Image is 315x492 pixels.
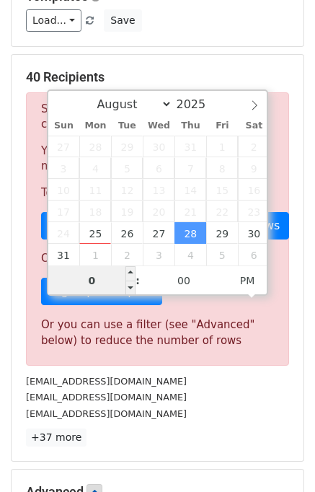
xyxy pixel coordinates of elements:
p: Your current plan supports a daily maximum of . [41,144,274,174]
span: August 3, 2025 [48,157,80,179]
span: Wed [143,121,174,131]
span: September 1, 2025 [79,244,111,265]
span: August 31, 2025 [48,244,80,265]
span: August 30, 2025 [238,222,270,244]
span: August 18, 2025 [79,201,111,222]
p: Sorry, you don't have enough daily email credits to send these emails. [41,102,274,132]
span: August 24, 2025 [48,222,80,244]
span: August 8, 2025 [206,157,238,179]
small: [EMAIL_ADDRESS][DOMAIN_NAME] [26,408,187,419]
span: August 25, 2025 [79,222,111,244]
span: August 5, 2025 [111,157,143,179]
span: August 4, 2025 [79,157,111,179]
span: August 2, 2025 [238,136,270,157]
span: August 10, 2025 [48,179,80,201]
small: [EMAIL_ADDRESS][DOMAIN_NAME] [26,392,187,403]
span: Mon [79,121,111,131]
span: August 26, 2025 [111,222,143,244]
span: September 5, 2025 [206,244,238,265]
span: July 31, 2025 [174,136,206,157]
input: Year [172,97,224,111]
h5: 40 Recipients [26,69,289,85]
span: September 2, 2025 [111,244,143,265]
span: August 21, 2025 [174,201,206,222]
input: Hour [48,266,136,295]
div: Or you can use a filter (see "Advanced" below) to reduce the number of rows [41,317,274,349]
span: August 6, 2025 [143,157,174,179]
span: August 12, 2025 [111,179,143,201]
iframe: Chat Widget [243,423,315,492]
span: July 27, 2025 [48,136,80,157]
p: Or [41,251,274,266]
span: September 4, 2025 [174,244,206,265]
a: Choose a Google Sheet with fewer rows [41,212,289,240]
span: August 19, 2025 [111,201,143,222]
span: Click to toggle [228,266,267,295]
span: August 17, 2025 [48,201,80,222]
span: Sat [238,121,270,131]
a: Load... [26,9,81,32]
a: Sign up for a plan [41,278,162,305]
span: August 13, 2025 [143,179,174,201]
span: August 16, 2025 [238,179,270,201]
span: August 9, 2025 [238,157,270,179]
span: July 28, 2025 [79,136,111,157]
span: August 27, 2025 [143,222,174,244]
button: Save [104,9,141,32]
span: Tue [111,121,143,131]
span: Thu [174,121,206,131]
span: Fri [206,121,238,131]
span: August 15, 2025 [206,179,238,201]
span: August 1, 2025 [206,136,238,157]
span: August 14, 2025 [174,179,206,201]
span: : [136,266,140,295]
p: To send these emails, you can either: [41,185,274,201]
span: August 28, 2025 [174,222,206,244]
a: +37 more [26,429,86,447]
span: Sun [48,121,80,131]
span: August 11, 2025 [79,179,111,201]
span: August 23, 2025 [238,201,270,222]
span: July 30, 2025 [143,136,174,157]
span: July 29, 2025 [111,136,143,157]
small: [EMAIL_ADDRESS][DOMAIN_NAME] [26,376,187,387]
span: August 20, 2025 [143,201,174,222]
span: August 29, 2025 [206,222,238,244]
input: Minute [140,266,228,295]
span: August 7, 2025 [174,157,206,179]
span: August 22, 2025 [206,201,238,222]
span: September 6, 2025 [238,244,270,265]
span: September 3, 2025 [143,244,174,265]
